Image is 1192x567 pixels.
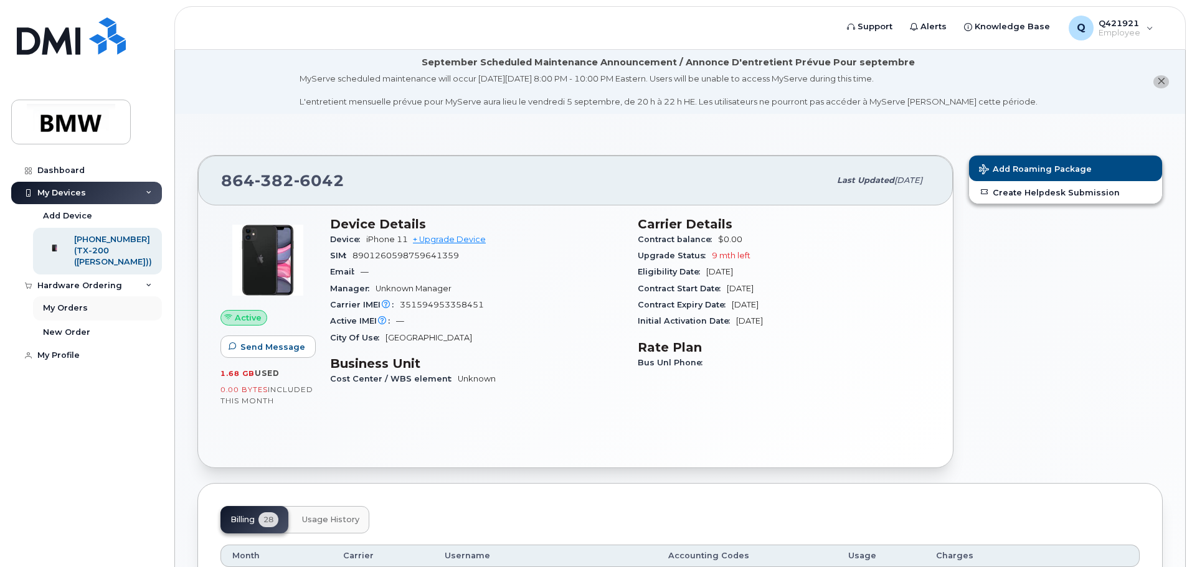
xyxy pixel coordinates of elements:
iframe: Messenger Launcher [1138,513,1183,558]
span: 382 [255,171,294,190]
h3: Business Unit [330,356,623,371]
span: included this month [220,385,313,405]
span: Add Roaming Package [979,164,1092,176]
span: Contract balance [638,235,718,244]
span: Unknown Manager [376,284,452,293]
span: City Of Use [330,333,386,342]
span: 9 mth left [712,251,750,260]
span: Carrier IMEI [330,300,400,309]
button: close notification [1153,75,1169,88]
span: used [255,368,280,378]
span: 351594953358451 [400,300,484,309]
span: $0.00 [718,235,742,244]
span: Contract Start Date [638,284,727,293]
span: [DATE] [894,176,922,185]
div: September Scheduled Maintenance Announcement / Annonce D'entretient Prévue Pour septembre [422,56,915,69]
th: Charges [925,545,1029,567]
span: Unknown [458,374,496,383]
span: Device [330,235,366,244]
div: MyServe scheduled maintenance will occur [DATE][DATE] 8:00 PM - 10:00 PM Eastern. Users will be u... [300,73,1038,108]
a: Create Helpdesk Submission [969,181,1162,204]
span: Contract Expiry Date [638,300,732,309]
span: Eligibility Date [638,267,706,276]
span: Active IMEI [330,316,396,326]
span: — [361,267,369,276]
span: 864 [221,171,344,190]
th: Carrier [332,545,433,567]
span: Last updated [837,176,894,185]
span: Upgrade Status [638,251,712,260]
span: Send Message [240,341,305,353]
span: Manager [330,284,376,293]
span: [DATE] [706,267,733,276]
span: [DATE] [727,284,754,293]
span: [DATE] [736,316,763,326]
button: Send Message [220,335,316,358]
span: — [396,316,404,326]
span: SIM [330,251,352,260]
h3: Rate Plan [638,340,930,355]
a: + Upgrade Device [413,235,486,244]
button: Add Roaming Package [969,156,1162,181]
span: [GEOGRAPHIC_DATA] [386,333,472,342]
h3: Carrier Details [638,217,930,232]
th: Username [433,545,657,567]
span: iPhone 11 [366,235,408,244]
span: 1.68 GB [220,369,255,378]
th: Month [220,545,332,567]
span: 8901260598759641359 [352,251,459,260]
span: 0.00 Bytes [220,385,268,394]
span: Bus Unl Phone [638,358,709,367]
h3: Device Details [330,217,623,232]
img: iPhone_11.jpg [230,223,305,298]
span: 6042 [294,171,344,190]
span: Cost Center / WBS element [330,374,458,383]
span: Usage History [302,515,359,525]
span: Initial Activation Date [638,316,736,326]
span: [DATE] [732,300,759,309]
th: Accounting Codes [657,545,837,567]
span: Email [330,267,361,276]
th: Usage [837,545,925,567]
span: Active [235,312,262,324]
